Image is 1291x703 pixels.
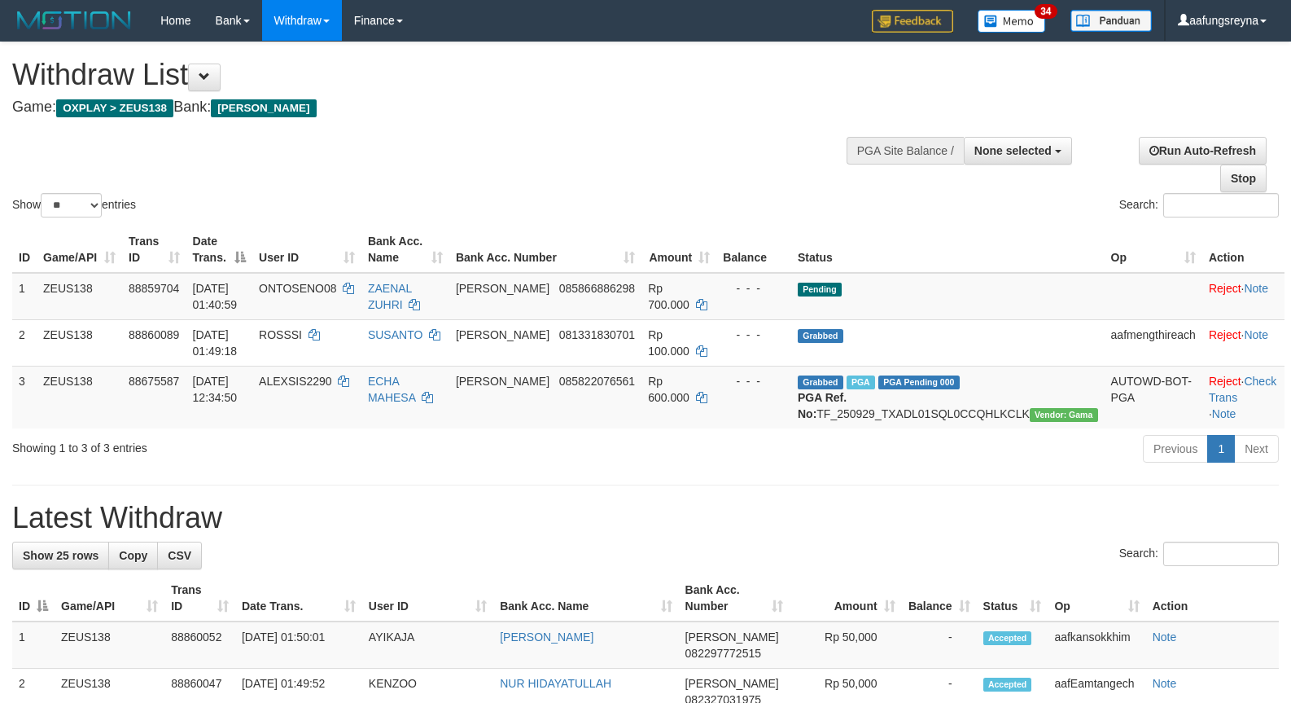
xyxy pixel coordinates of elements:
span: [PERSON_NAME] [211,99,316,117]
span: ALEXSIS2290 [259,375,332,388]
td: ZEUS138 [37,273,122,320]
a: Note [1244,282,1268,295]
th: ID [12,226,37,273]
div: Showing 1 to 3 of 3 entries [12,433,526,456]
td: · [1202,319,1284,366]
a: Previous [1143,435,1208,463]
span: Pending [798,283,842,297]
th: Bank Acc. Name: activate to sort column ascending [493,575,678,622]
th: Bank Acc. Number: activate to sort column ascending [449,226,641,273]
label: Show entries [12,193,136,217]
span: 88860089 [129,328,179,341]
th: Status: activate to sort column ascending [977,575,1048,622]
b: PGA Ref. No: [798,391,847,420]
th: Amount: activate to sort column ascending [641,226,716,273]
span: 34 [1035,4,1057,19]
td: AUTOWD-BOT-PGA [1105,366,1202,428]
span: None selected [974,144,1052,157]
span: Show 25 rows [23,549,98,562]
img: MOTION_logo.png [12,8,136,33]
span: [PERSON_NAME] [456,375,549,388]
a: Copy [108,542,158,569]
td: ZEUS138 [55,622,164,669]
th: Balance: activate to sort column ascending [902,575,977,622]
th: User ID: activate to sort column ascending [362,575,493,622]
h1: Withdraw List [12,59,844,91]
img: Button%20Memo.svg [978,10,1046,33]
th: Action [1202,226,1284,273]
span: Marked by aafpengsreynich [847,376,875,389]
img: panduan.png [1070,10,1152,32]
button: None selected [964,137,1072,165]
span: OXPLAY > ZEUS138 [56,99,173,117]
td: Rp 50,000 [790,622,901,669]
a: SUSANTO [368,328,422,341]
th: Game/API: activate to sort column ascending [37,226,122,273]
td: ZEUS138 [37,366,122,428]
th: User ID: activate to sort column ascending [252,226,361,273]
span: Accepted [983,631,1032,645]
span: Vendor URL: https://trx31.1velocity.biz [1030,408,1098,422]
a: Show 25 rows [12,542,109,569]
a: Note [1244,328,1268,341]
a: Note [1212,407,1236,420]
th: Op: activate to sort column ascending [1105,226,1202,273]
span: Copy [119,549,147,562]
span: Grabbed [798,376,843,389]
h4: Game: Bank: [12,99,844,116]
img: Feedback.jpg [872,10,953,33]
span: PGA Pending [878,376,960,389]
span: Copy 085822076561 to clipboard [559,375,635,388]
span: [PERSON_NAME] [685,677,779,690]
th: Date Trans.: activate to sort column descending [186,226,253,273]
a: Note [1153,631,1177,644]
span: CSV [168,549,191,562]
th: Op: activate to sort column ascending [1048,575,1145,622]
div: - - - [723,373,785,389]
span: [DATE] 01:49:18 [193,328,238,358]
td: · [1202,273,1284,320]
span: Accepted [983,678,1032,692]
th: Action [1146,575,1279,622]
th: Game/API: activate to sort column ascending [55,575,164,622]
td: - [902,622,977,669]
a: Next [1234,435,1279,463]
th: Bank Acc. Name: activate to sort column ascending [361,226,449,273]
span: [PERSON_NAME] [456,282,549,295]
div: - - - [723,280,785,297]
input: Search: [1163,193,1279,217]
select: Showentries [41,193,102,217]
span: Rp 700.000 [648,282,689,311]
h1: Latest Withdraw [12,502,1279,534]
td: 1 [12,622,55,669]
td: 2 [12,319,37,366]
td: 88860052 [164,622,235,669]
a: Reject [1209,282,1241,295]
td: 3 [12,366,37,428]
span: [PERSON_NAME] [456,328,549,341]
span: [PERSON_NAME] [685,631,779,644]
a: Stop [1220,165,1267,192]
td: ZEUS138 [37,319,122,366]
th: Date Trans.: activate to sort column ascending [235,575,362,622]
td: aafmengthireach [1105,319,1202,366]
div: - - - [723,327,785,343]
th: Balance [716,226,791,273]
span: Grabbed [798,329,843,343]
a: Note [1153,677,1177,690]
div: PGA Site Balance / [847,137,964,165]
td: TF_250929_TXADL01SQL0CCQHLKCLK [791,366,1105,428]
span: 88675587 [129,375,179,388]
a: [PERSON_NAME] [500,631,593,644]
a: Reject [1209,328,1241,341]
a: ECHA MAHESA [368,375,415,404]
a: 1 [1207,435,1235,463]
td: aafkansokkhim [1048,622,1145,669]
span: Rp 100.000 [648,328,689,358]
td: AYIKAJA [362,622,493,669]
span: Rp 600.000 [648,375,689,404]
a: NUR HIDAYATULLAH [500,677,611,690]
span: ONTOSENO08 [259,282,336,295]
a: Run Auto-Refresh [1139,137,1267,165]
th: ID: activate to sort column descending [12,575,55,622]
